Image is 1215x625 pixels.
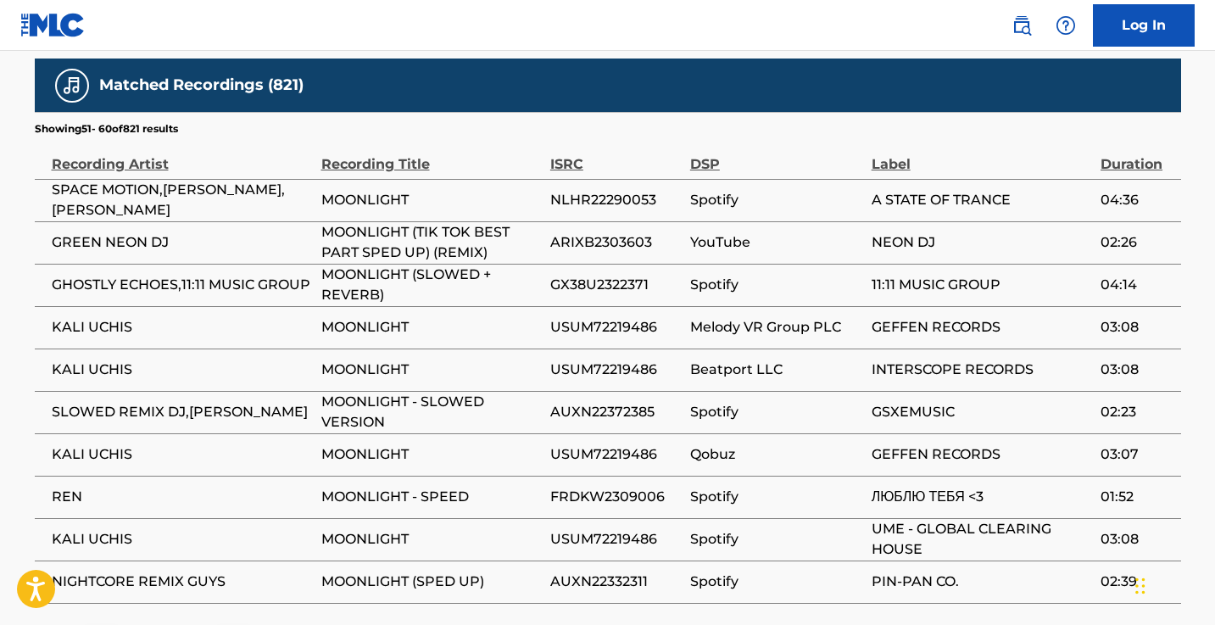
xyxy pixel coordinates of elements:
span: Spotify [690,487,863,507]
span: Spotify [690,402,863,422]
span: KALI UCHIS [52,529,313,550]
span: GSXEMUSIC [872,402,1092,422]
span: Beatport LLC [690,360,863,380]
span: Spotify [690,275,863,295]
span: SPACE MOTION,[PERSON_NAME],[PERSON_NAME] [52,180,313,220]
div: Recording Title [321,137,542,175]
span: GHOSTLY ECHOES,11:11 MUSIC GROUP [52,275,313,295]
span: 03:08 [1101,360,1172,380]
span: 02:39 [1101,572,1172,592]
div: Label [872,137,1092,175]
img: help [1056,15,1076,36]
span: MOONLIGHT [321,317,542,338]
span: 03:07 [1101,444,1172,465]
span: NLHR22290053 [550,190,682,210]
span: KALI UCHIS [52,444,313,465]
span: KALI UCHIS [52,360,313,380]
span: SLOWED REMIX DJ,[PERSON_NAME] [52,402,313,422]
div: Duration [1101,137,1172,175]
p: Showing 51 - 60 of 821 results [35,121,178,137]
span: USUM72219486 [550,360,682,380]
span: YouTube [690,232,863,253]
span: Spotify [690,190,863,210]
span: MOONLIGHT (SLOWED + REVERB) [321,265,542,305]
span: Spotify [690,572,863,592]
img: Matched Recordings [62,75,82,96]
span: 02:26 [1101,232,1172,253]
span: 11:11 MUSIC GROUP [872,275,1092,295]
a: Log In [1093,4,1195,47]
span: MOONLIGHT (SPED UP) [321,572,542,592]
span: Qobuz [690,444,863,465]
div: Help [1049,8,1083,42]
span: AUXN22372385 [550,402,682,422]
span: MOONLIGHT [321,190,542,210]
span: MOONLIGHT (TIK TOK BEST PART SPED UP) (REMIX) [321,222,542,263]
span: FRDKW2309006 [550,487,682,507]
span: A STATE OF TRANCE [872,190,1092,210]
span: 03:08 [1101,317,1172,338]
span: NIGHTCORE REMIX GUYS [52,572,313,592]
span: GEFFEN RECORDS [872,317,1092,338]
div: Drag [1135,561,1145,611]
img: search [1012,15,1032,36]
span: KALI UCHIS [52,317,313,338]
span: 04:14 [1101,275,1172,295]
span: GX38U2322371 [550,275,682,295]
span: MOONLIGHT [321,529,542,550]
img: MLC Logo [20,13,86,37]
span: INTERSCOPE RECORDS [872,360,1092,380]
span: MOONLIGHT [321,360,542,380]
div: ISRC [550,137,682,175]
iframe: Chat Widget [1130,544,1215,625]
span: MOONLIGHT - SLOWED VERSION [321,392,542,432]
span: USUM72219486 [550,317,682,338]
span: UME - GLOBAL CLEARING HOUSE [872,519,1092,560]
span: GREEN NEON DJ [52,232,313,253]
span: NEON DJ [872,232,1092,253]
span: 04:36 [1101,190,1172,210]
span: 02:23 [1101,402,1172,422]
h5: Matched Recordings (821) [99,75,304,95]
span: USUM72219486 [550,444,682,465]
span: USUM72219486 [550,529,682,550]
div: Recording Artist [52,137,313,175]
span: 03:08 [1101,529,1172,550]
span: ARIXB2303603 [550,232,682,253]
span: GEFFEN RECORDS [872,444,1092,465]
span: 01:52 [1101,487,1172,507]
div: DSP [690,137,863,175]
a: Public Search [1005,8,1039,42]
span: Melody VR Group PLC [690,317,863,338]
span: REN [52,487,313,507]
span: Spotify [690,529,863,550]
span: MOONLIGHT [321,444,542,465]
span: PIN-PAN CO. [872,572,1092,592]
span: ЛЮБЛЮ ТЕБЯ <3 [872,487,1092,507]
span: MOONLIGHT - SPEED [321,487,542,507]
span: AUXN22332311 [550,572,682,592]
